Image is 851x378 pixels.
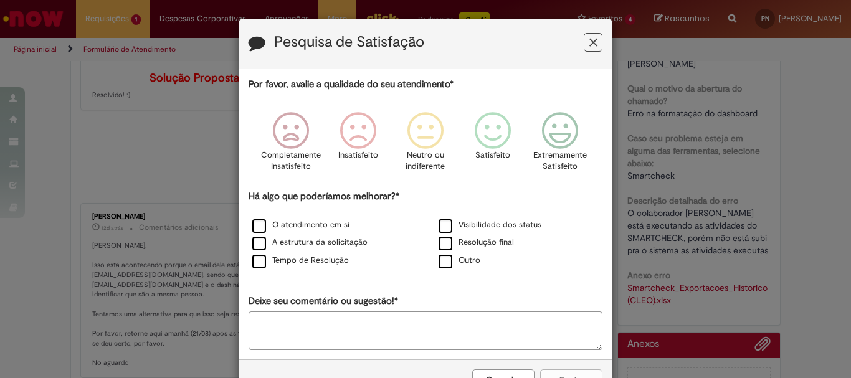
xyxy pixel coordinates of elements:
div: Extremamente Satisfeito [528,103,592,188]
div: Completamente Insatisfeito [259,103,322,188]
div: Há algo que poderíamos melhorar?* [249,190,602,270]
div: Neutro ou indiferente [394,103,457,188]
label: Resolução final [439,237,514,248]
label: Outro [439,255,480,267]
div: Satisfeito [461,103,525,188]
label: O atendimento em si [252,219,349,231]
label: Por favor, avalie a qualidade do seu atendimento* [249,78,454,91]
p: Completamente Insatisfeito [261,149,321,172]
label: Visibilidade dos status [439,219,541,231]
label: A estrutura da solicitação [252,237,368,248]
p: Neutro ou indiferente [403,149,448,172]
p: Extremamente Satisfeito [533,149,587,172]
label: Pesquisa de Satisfação [274,34,424,50]
label: Tempo de Resolução [252,255,349,267]
div: Insatisfeito [326,103,390,188]
p: Insatisfeito [338,149,378,161]
label: Deixe seu comentário ou sugestão!* [249,295,398,308]
p: Satisfeito [475,149,510,161]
